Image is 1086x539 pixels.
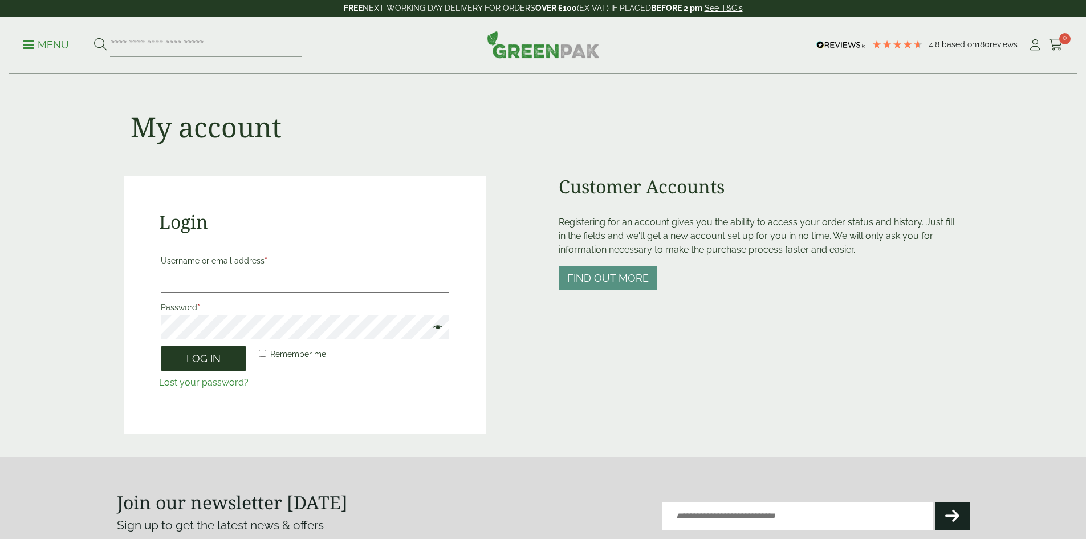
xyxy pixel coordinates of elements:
[1028,39,1042,51] i: My Account
[270,350,326,359] span: Remember me
[559,266,657,290] button: Find out more
[651,3,702,13] strong: BEFORE 2 pm
[942,40,977,49] span: Based on
[1049,39,1063,51] i: Cart
[23,38,69,50] a: Menu
[344,3,363,13] strong: FREE
[816,41,866,49] img: REVIEWS.io
[159,377,249,388] a: Lost your password?
[23,38,69,52] p: Menu
[990,40,1018,49] span: reviews
[559,273,657,284] a: Find out more
[929,40,942,49] span: 4.8
[487,31,600,58] img: GreenPak Supplies
[705,3,743,13] a: See T&C's
[161,299,449,315] label: Password
[159,211,450,233] h2: Login
[535,3,577,13] strong: OVER £100
[259,350,266,357] input: Remember me
[1049,37,1063,54] a: 0
[559,176,963,197] h2: Customer Accounts
[977,40,990,49] span: 180
[1059,33,1071,44] span: 0
[559,216,963,257] p: Registering for an account gives you the ability to access your order status and history. Just fi...
[117,490,348,514] strong: Join our newsletter [DATE]
[161,253,449,269] label: Username or email address
[131,111,282,144] h1: My account
[117,516,501,534] p: Sign up to get the latest news & offers
[161,346,246,371] button: Log in
[872,39,923,50] div: 4.78 Stars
